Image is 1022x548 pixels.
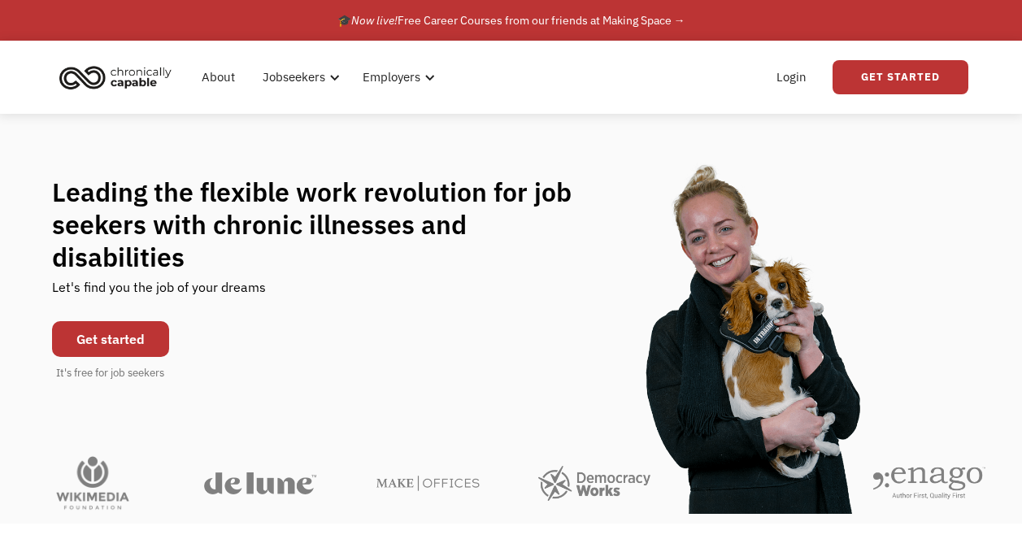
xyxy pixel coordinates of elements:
a: home [54,59,184,95]
div: Jobseekers [263,67,325,87]
h1: Leading the flexible work revolution for job seekers with chronic illnesses and disabilities [52,176,603,273]
div: Let's find you the job of your dreams [52,273,266,313]
img: Chronically Capable logo [54,59,176,95]
div: It's free for job seekers [56,365,164,381]
a: Login [767,51,816,103]
div: Employers [363,67,420,87]
div: Jobseekers [253,51,345,103]
em: Now live! [351,13,398,28]
a: Get started [52,321,169,357]
a: About [192,51,245,103]
div: Employers [353,51,440,103]
a: Get Started [833,60,968,94]
div: 🎓 Free Career Courses from our friends at Making Space → [337,11,685,30]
